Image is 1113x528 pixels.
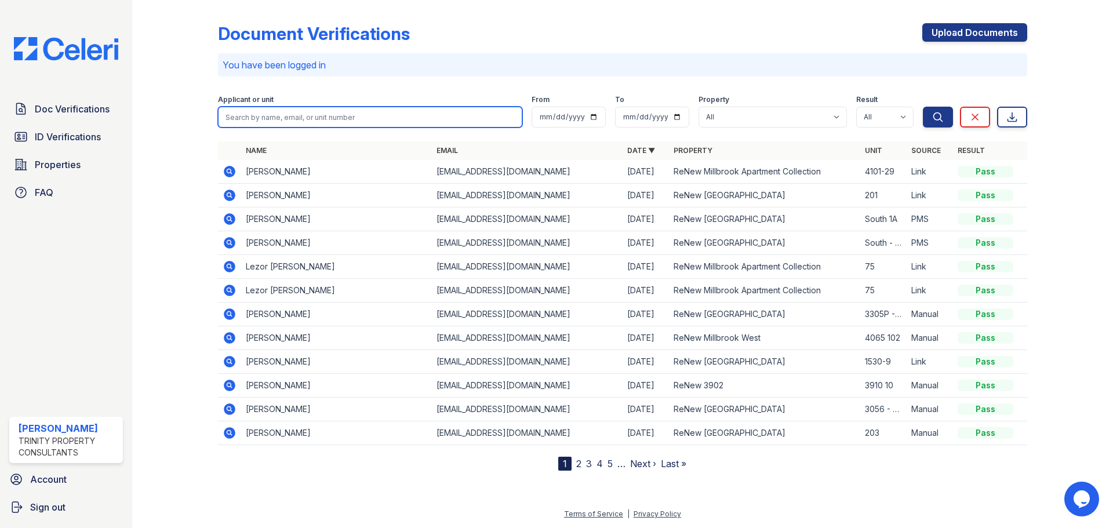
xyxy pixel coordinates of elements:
label: Result [856,95,878,104]
td: [EMAIL_ADDRESS][DOMAIN_NAME] [432,207,623,231]
div: Pass [958,237,1013,249]
td: 3056 - 301 [860,398,907,421]
a: Privacy Policy [634,509,681,518]
td: [DATE] [623,350,669,374]
img: CE_Logo_Blue-a8612792a0a2168367f1c8372b55b34899dd931a85d93a1a3d3e32e68fde9ad4.png [5,37,128,60]
td: 75 [860,279,907,303]
td: Lezor [PERSON_NAME] [241,279,432,303]
td: Link [907,255,953,279]
div: Pass [958,332,1013,344]
a: Terms of Service [564,509,623,518]
span: … [617,457,625,471]
td: 4065 102 [860,326,907,350]
a: Property [674,146,712,155]
span: Account [30,472,67,486]
td: PMS [907,207,953,231]
a: Email [437,146,458,155]
td: [PERSON_NAME] [241,184,432,207]
label: Property [699,95,729,104]
div: Pass [958,427,1013,439]
div: Document Verifications [218,23,410,44]
a: Doc Verifications [9,97,123,121]
td: 1530-9 [860,350,907,374]
td: Manual [907,374,953,398]
td: [DATE] [623,326,669,350]
label: To [615,95,624,104]
td: South 1A [860,207,907,231]
td: PMS [907,231,953,255]
a: Date ▼ [627,146,655,155]
td: Link [907,184,953,207]
div: Pass [958,403,1013,415]
a: Unit [865,146,882,155]
td: [PERSON_NAME] [241,231,432,255]
a: 4 [596,458,603,469]
a: Sign out [5,496,128,519]
td: [EMAIL_ADDRESS][DOMAIN_NAME] [432,184,623,207]
a: 2 [576,458,581,469]
div: | [627,509,630,518]
a: Name [246,146,267,155]
div: Pass [958,190,1013,201]
td: 75 [860,255,907,279]
a: 5 [608,458,613,469]
td: ReNew Millbrook West [669,326,860,350]
td: [EMAIL_ADDRESS][DOMAIN_NAME] [432,421,623,445]
td: [DATE] [623,279,669,303]
td: [DATE] [623,374,669,398]
a: FAQ [9,181,123,204]
label: From [532,95,550,104]
div: Pass [958,261,1013,272]
td: ReNew [GEOGRAPHIC_DATA] [669,207,860,231]
p: You have been logged in [223,58,1023,72]
td: [EMAIL_ADDRESS][DOMAIN_NAME] [432,374,623,398]
td: [EMAIL_ADDRESS][DOMAIN_NAME] [432,160,623,184]
td: [EMAIL_ADDRESS][DOMAIN_NAME] [432,303,623,326]
td: Link [907,160,953,184]
a: Result [958,146,985,155]
span: ID Verifications [35,130,101,144]
label: Applicant or unit [218,95,274,104]
a: ID Verifications [9,125,123,148]
span: Properties [35,158,81,172]
td: ReNew 3902 [669,374,860,398]
td: ReNew Millbrook Apartment Collection [669,279,860,303]
td: [EMAIL_ADDRESS][DOMAIN_NAME] [432,398,623,421]
div: Pass [958,166,1013,177]
td: [EMAIL_ADDRESS][DOMAIN_NAME] [432,255,623,279]
td: ReNew Millbrook Apartment Collection [669,255,860,279]
td: ReNew [GEOGRAPHIC_DATA] [669,184,860,207]
td: [EMAIL_ADDRESS][DOMAIN_NAME] [432,326,623,350]
td: [DATE] [623,231,669,255]
div: Trinity Property Consultants [19,435,118,458]
a: Account [5,468,128,491]
div: Pass [958,356,1013,367]
td: [PERSON_NAME] [241,421,432,445]
a: Last » [661,458,686,469]
td: [EMAIL_ADDRESS][DOMAIN_NAME] [432,350,623,374]
td: Manual [907,326,953,350]
td: 4101-29 [860,160,907,184]
div: Pass [958,380,1013,391]
div: Pass [958,308,1013,320]
td: [PERSON_NAME] [241,207,432,231]
td: South - 1A [860,231,907,255]
td: ReNew Millbrook Apartment Collection [669,160,860,184]
td: [PERSON_NAME] [241,350,432,374]
div: 1 [558,457,572,471]
a: Upload Documents [922,23,1027,42]
td: [PERSON_NAME] [241,398,432,421]
iframe: chat widget [1064,482,1101,516]
a: 3 [586,458,592,469]
td: Manual [907,398,953,421]
td: [EMAIL_ADDRESS][DOMAIN_NAME] [432,279,623,303]
input: Search by name, email, or unit number [218,107,522,128]
td: Manual [907,421,953,445]
td: ReNew [GEOGRAPHIC_DATA] [669,303,860,326]
span: Doc Verifications [35,102,110,116]
td: [DATE] [623,421,669,445]
td: [PERSON_NAME] [241,160,432,184]
td: 3910 10 [860,374,907,398]
td: Link [907,279,953,303]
